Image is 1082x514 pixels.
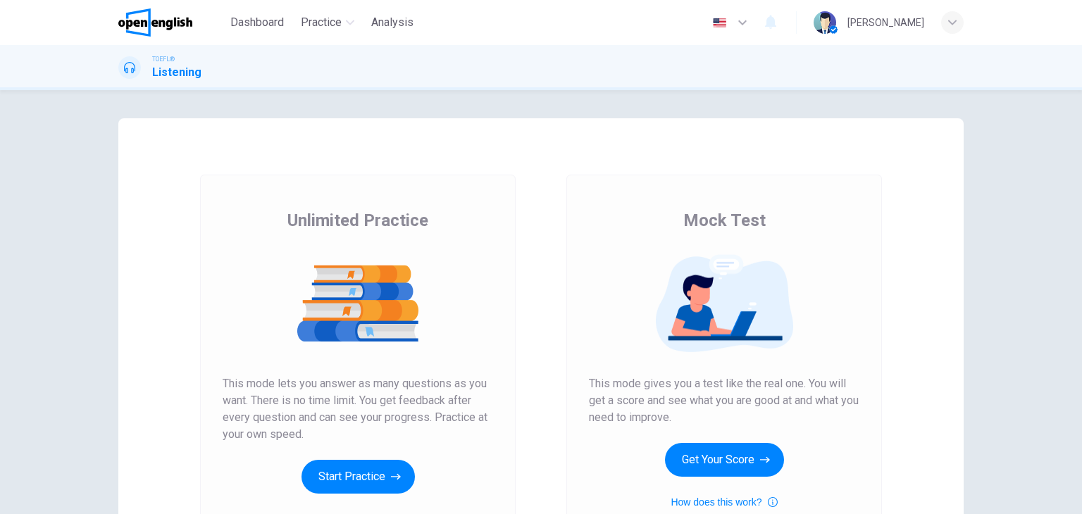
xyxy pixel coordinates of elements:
[665,443,784,477] button: Get Your Score
[671,494,777,510] button: How does this work?
[683,209,766,232] span: Mock Test
[152,54,175,64] span: TOEFL®
[225,10,290,35] button: Dashboard
[301,460,415,494] button: Start Practice
[230,14,284,31] span: Dashboard
[287,209,428,232] span: Unlimited Practice
[152,64,201,81] h1: Listening
[118,8,225,37] a: OpenEnglish logo
[301,14,342,31] span: Practice
[711,18,728,28] img: en
[847,14,924,31] div: [PERSON_NAME]
[589,375,859,426] span: This mode gives you a test like the real one. You will get a score and see what you are good at a...
[366,10,419,35] button: Analysis
[118,8,192,37] img: OpenEnglish logo
[814,11,836,34] img: Profile picture
[295,10,360,35] button: Practice
[371,14,413,31] span: Analysis
[223,375,493,443] span: This mode lets you answer as many questions as you want. There is no time limit. You get feedback...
